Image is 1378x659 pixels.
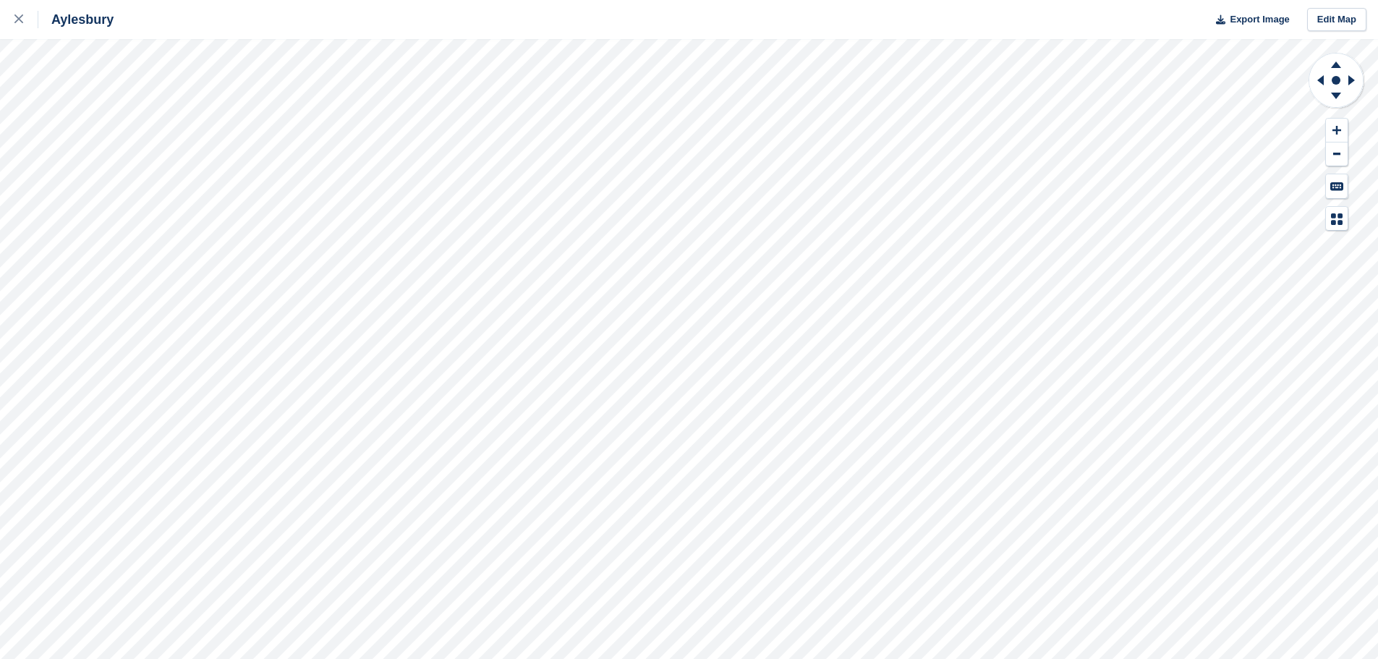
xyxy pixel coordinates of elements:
button: Export Image [1207,8,1290,32]
button: Map Legend [1326,207,1348,231]
button: Keyboard Shortcuts [1326,174,1348,198]
a: Edit Map [1307,8,1366,32]
button: Zoom Out [1326,143,1348,166]
span: Export Image [1230,12,1289,27]
div: Aylesbury [38,11,114,28]
button: Zoom In [1326,119,1348,143]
